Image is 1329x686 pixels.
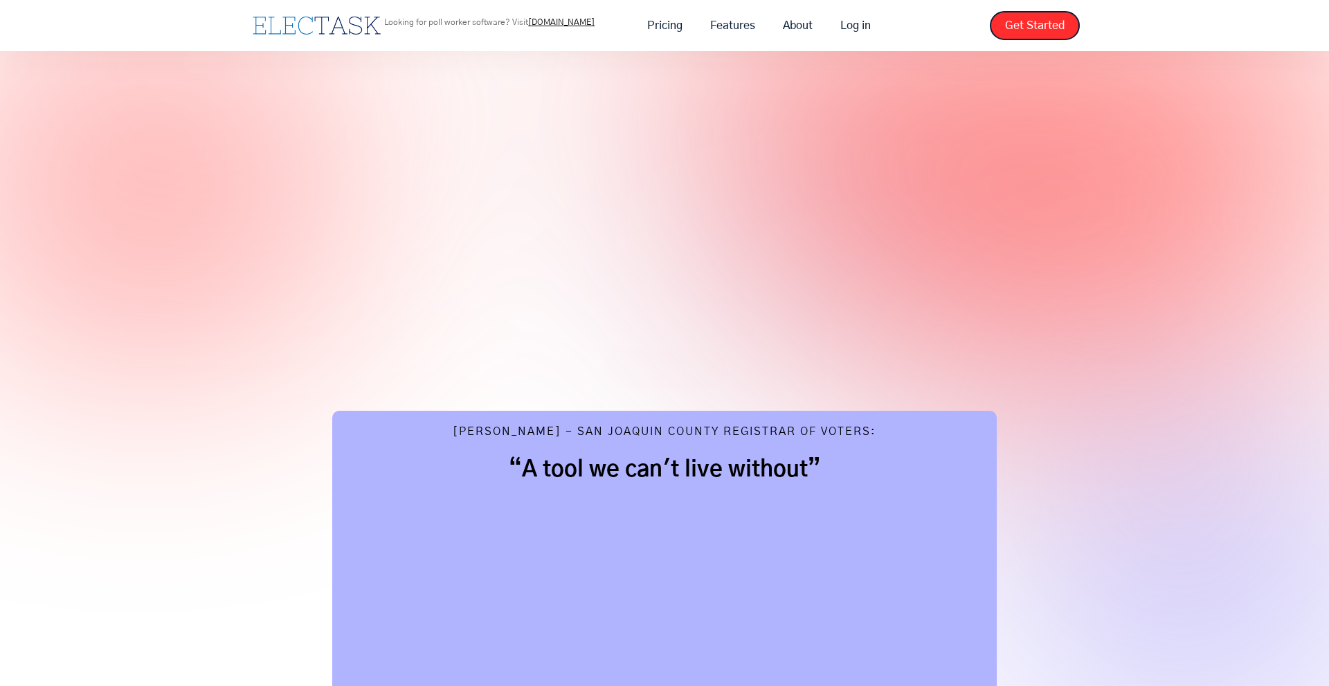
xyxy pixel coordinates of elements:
[360,456,969,483] h2: “A tool we can't live without”
[453,425,876,442] div: [PERSON_NAME] - San Joaquin County Registrar of Voters:
[696,11,769,40] a: Features
[990,11,1080,40] a: Get Started
[633,11,696,40] a: Pricing
[528,18,595,26] a: [DOMAIN_NAME]
[384,18,595,26] p: Looking for poll worker software? Visit
[769,11,826,40] a: About
[826,11,885,40] a: Log in
[249,13,384,38] a: home
[603,349,727,390] a: Get Started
